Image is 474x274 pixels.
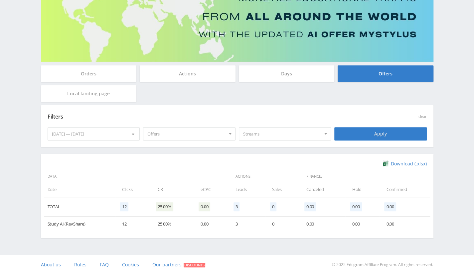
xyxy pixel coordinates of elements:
[156,202,173,211] span: 25.00%
[152,261,182,268] span: Our partners
[194,217,229,231] td: 0.00
[184,263,205,267] span: Discounts
[41,261,61,268] span: About us
[48,128,140,140] div: [DATE] — [DATE]
[231,171,298,182] span: Actions:
[44,182,115,197] td: Date
[243,128,321,140] span: Streams
[270,202,276,211] span: 0
[44,217,115,231] td: Study AI (RevShare)
[122,261,139,268] span: Cookies
[418,115,427,119] button: clear
[300,217,346,231] td: 0.00
[345,182,380,197] td: Hold
[48,112,331,122] div: Filters
[229,182,265,197] td: Leads
[384,202,396,211] span: 0.00
[265,217,300,231] td: 0
[199,202,210,211] span: 0.00
[301,171,428,182] span: FINANCE:
[147,128,225,140] span: Offers
[229,217,265,231] td: 3
[74,261,86,268] span: Rules
[345,217,380,231] td: 0.00
[115,182,151,197] td: Clicks
[380,217,430,231] td: 0.00
[41,85,137,102] div: Local landing page
[380,182,430,197] td: Confirmed
[151,217,194,231] td: 25.00%
[44,171,227,182] span: DATA:
[383,160,389,167] img: xlsx
[334,127,427,140] div: Apply
[265,182,300,197] td: Sales
[239,65,335,82] div: Days
[391,161,427,166] span: Download (.xlsx)
[304,202,316,211] span: 0.00
[383,160,426,167] a: Download (.xlsx)
[140,65,236,82] div: Actions
[234,202,240,211] span: 3
[151,182,194,197] td: CR
[100,261,109,268] span: FAQ
[44,197,115,217] td: Total
[120,202,129,211] span: 12
[41,65,137,82] div: Orders
[350,202,362,211] span: 0.00
[194,182,229,197] td: eCPC
[338,65,433,82] div: Offers
[300,182,346,197] td: Canceled
[115,217,151,231] td: 12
